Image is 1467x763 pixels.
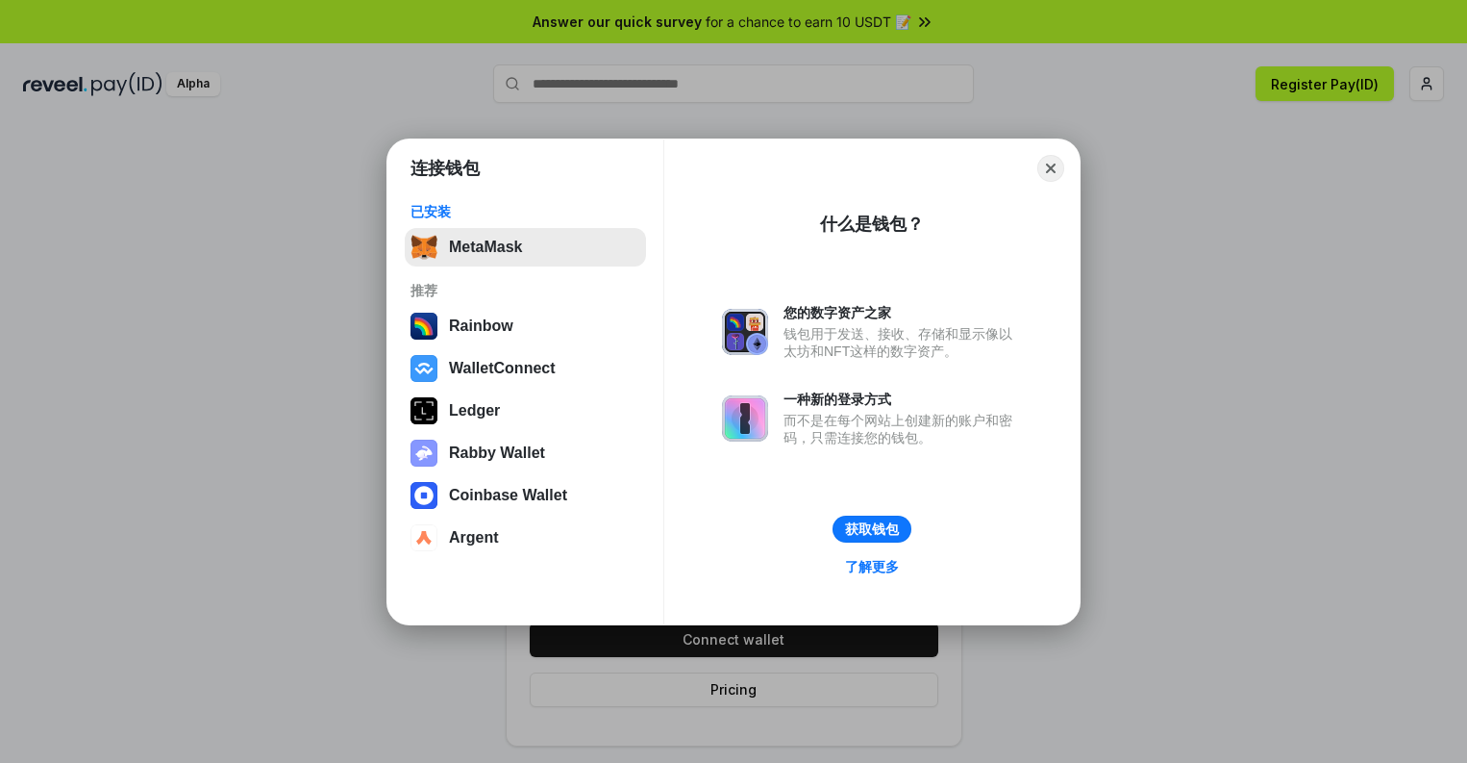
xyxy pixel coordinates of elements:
div: Rabby Wallet [449,445,545,462]
div: 而不是在每个网站上创建新的账户和密码，只需连接您的钱包。 [783,412,1022,446]
img: svg+xml,%3Csvg%20xmlns%3D%22http%3A%2F%2Fwww.w3.org%2F2000%2Fsvg%22%20fill%3D%22none%22%20viewBox... [410,440,437,467]
button: Ledger [405,392,646,430]
div: MetaMask [449,239,522,256]
div: 获取钱包 [845,521,899,538]
button: Rabby Wallet [405,434,646,472]
button: Close [1037,155,1064,182]
button: Coinbase Wallet [405,476,646,515]
div: Rainbow [449,318,513,335]
img: svg+xml,%3Csvg%20width%3D%2228%22%20height%3D%2228%22%20viewBox%3D%220%200%2028%2028%22%20fill%3D... [410,355,437,382]
img: svg+xml,%3Csvg%20fill%3D%22none%22%20height%3D%2233%22%20viewBox%3D%220%200%2035%2033%22%20width%... [410,234,437,261]
div: 您的数字资产之家 [783,304,1022,321]
button: 获取钱包 [833,516,911,543]
div: 推荐 [410,282,640,299]
div: 钱包用于发送、接收、存储和显示像以太坊和NFT这样的数字资产。 [783,325,1022,360]
button: Rainbow [405,307,646,345]
a: 了解更多 [833,554,910,579]
div: 了解更多 [845,558,899,575]
button: WalletConnect [405,349,646,388]
h1: 连接钱包 [410,157,480,180]
img: svg+xml,%3Csvg%20xmlns%3D%22http%3A%2F%2Fwww.w3.org%2F2000%2Fsvg%22%20fill%3D%22none%22%20viewBox... [722,309,768,355]
img: svg+xml,%3Csvg%20width%3D%2228%22%20height%3D%2228%22%20viewBox%3D%220%200%2028%2028%22%20fill%3D... [410,482,437,509]
div: Ledger [449,402,500,420]
div: 一种新的登录方式 [783,391,1022,408]
div: WalletConnect [449,360,556,377]
img: svg+xml,%3Csvg%20xmlns%3D%22http%3A%2F%2Fwww.w3.org%2F2000%2Fsvg%22%20width%3D%2228%22%20height%3... [410,397,437,424]
div: 什么是钱包？ [820,213,924,236]
img: svg+xml,%3Csvg%20width%3D%2228%22%20height%3D%2228%22%20viewBox%3D%220%200%2028%2028%22%20fill%3D... [410,524,437,551]
div: Argent [449,529,499,547]
div: 已安装 [410,203,640,220]
div: Coinbase Wallet [449,487,567,504]
button: MetaMask [405,228,646,267]
img: svg+xml,%3Csvg%20width%3D%22120%22%20height%3D%22120%22%20viewBox%3D%220%200%20120%20120%22%20fil... [410,313,437,340]
button: Argent [405,519,646,557]
img: svg+xml,%3Csvg%20xmlns%3D%22http%3A%2F%2Fwww.w3.org%2F2000%2Fsvg%22%20fill%3D%22none%22%20viewBox... [722,395,768,442]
